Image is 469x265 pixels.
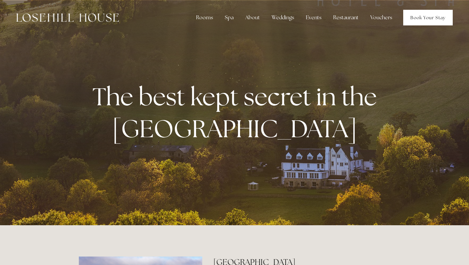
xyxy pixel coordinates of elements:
img: Losehill House [16,13,119,22]
div: Events [301,11,327,24]
a: Book Your Stay [403,10,453,25]
div: Spa [220,11,239,24]
div: About [240,11,265,24]
div: Rooms [191,11,218,24]
a: Vouchers [365,11,397,24]
div: Weddings [266,11,299,24]
div: Restaurant [328,11,364,24]
strong: The best kept secret in the [GEOGRAPHIC_DATA] [92,81,382,144]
